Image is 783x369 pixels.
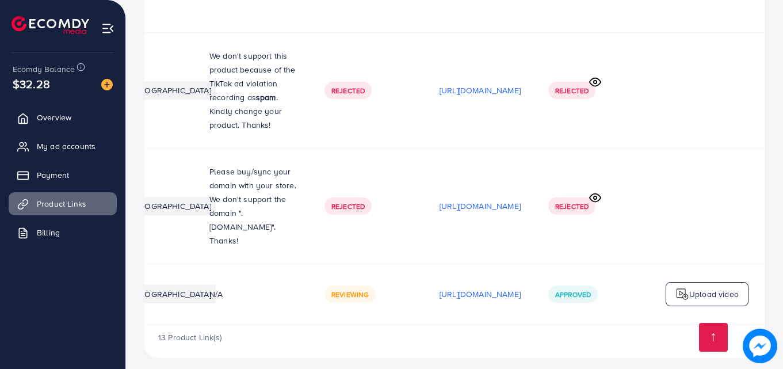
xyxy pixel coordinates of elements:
[158,332,221,343] span: 13 Product Link(s)
[331,86,365,96] span: Rejected
[209,166,296,246] span: Please buy/sync your domain with your store. We don't support the domain ".[DOMAIN_NAME]". Thanks!
[128,197,216,215] li: [GEOGRAPHIC_DATA]
[331,201,365,211] span: Rejected
[37,227,60,238] span: Billing
[37,169,69,181] span: Payment
[37,140,96,152] span: My ad accounts
[13,75,50,92] span: $32.28
[555,290,591,299] span: Approved
[13,63,75,75] span: Ecomdy Balance
[555,201,589,211] span: Rejected
[128,285,216,303] li: [GEOGRAPHIC_DATA]
[9,135,117,158] a: My ad accounts
[9,163,117,187] a: Payment
[12,16,89,34] img: logo
[9,221,117,244] a: Billing
[209,288,223,300] span: N/A
[555,86,589,96] span: Rejected
[256,92,276,103] strong: spam
[101,79,113,90] img: image
[101,22,114,35] img: menu
[689,287,739,301] p: Upload video
[440,199,521,213] p: [URL][DOMAIN_NAME]
[209,92,282,131] span: . Kindly change your product. Thanks!
[675,287,689,301] img: logo
[37,112,71,123] span: Overview
[440,287,521,301] p: [URL][DOMAIN_NAME]
[37,198,86,210] span: Product Links
[9,192,117,215] a: Product Links
[128,81,216,100] li: [GEOGRAPHIC_DATA]
[9,106,117,129] a: Overview
[440,83,521,97] p: [URL][DOMAIN_NAME]
[209,50,296,103] span: We don't support this product because of the TikTok ad violation recording as
[743,329,777,363] img: image
[331,290,369,299] span: Reviewing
